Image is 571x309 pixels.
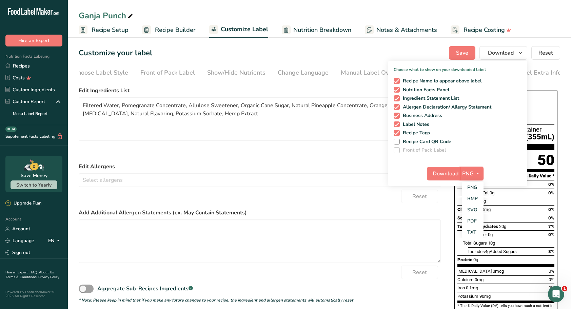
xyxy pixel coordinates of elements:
button: Reset [531,46,560,60]
span: Reset [538,49,553,57]
span: Total Carbohydrates [457,224,498,229]
span: 0% [549,277,554,282]
span: Includes Added Sugars [468,249,517,254]
a: About Us . [5,270,54,279]
span: Download [433,170,458,178]
a: SVG [462,204,484,215]
label: Edit Ingredients List [79,86,441,95]
span: Recipe Costing [464,25,505,35]
a: PDF [462,215,484,227]
a: Recipe Builder [142,22,196,38]
span: Iron [457,285,465,290]
span: 0% [549,285,554,290]
i: * Note: Please keep in mind that if you make any future changes to your recipe, the ingredient an... [79,297,353,303]
span: Calcium [457,277,474,282]
a: Terms & Conditions . [6,275,38,279]
div: Save Money [21,172,47,179]
button: Save [449,46,475,60]
span: 0% [549,269,554,274]
div: BETA [5,127,17,132]
div: Upgrade Plan [5,200,41,207]
span: 7% [548,224,554,229]
button: Download [479,46,527,60]
span: Recipe Name to appear above label [400,78,482,84]
span: Sodium [457,215,472,220]
span: Cholesterol [457,207,481,212]
a: Notes & Attachments [365,22,437,38]
label: Add Additional Allergen Statements (ex. May Contain Statements) [79,209,441,217]
span: Allergen Declaration/ Allergy Statement [400,104,492,110]
span: Recipe Setup [92,25,129,35]
span: 0g [473,257,478,262]
span: Save [456,49,468,57]
input: Select allergens [79,175,440,185]
span: 0% [548,215,554,220]
a: Recipe Costing [451,22,511,38]
span: 4g [485,249,490,254]
span: 0mg [482,207,491,212]
div: Manual Label Override [341,68,406,77]
span: 12 oz (355mL) [505,133,554,141]
span: 20g [499,224,506,229]
a: Recipe Setup [79,22,129,38]
h1: Customize your label [79,47,152,59]
a: Hire an Expert . [5,270,29,275]
span: 0g [488,232,493,237]
span: Nutrition Breakdown [293,25,351,35]
div: 50 [537,151,554,169]
span: Protein [457,257,472,262]
span: Recipe Card QR Code [400,139,452,145]
div: Choose Label Style [74,68,128,77]
iframe: Intercom live chat [548,286,564,302]
span: 0% [548,190,554,195]
a: PNG [462,182,484,193]
span: 0% [548,182,554,187]
span: 10g [488,240,495,246]
label: Edit Allergens [79,162,441,171]
span: Recipe Builder [155,25,196,35]
span: 90mg [479,294,491,299]
button: PNG [460,167,484,180]
span: PNG [462,170,474,178]
span: 0% [548,207,554,212]
p: Choose what to show on your downloaded label [388,61,527,73]
span: 0% [548,232,554,237]
a: FAQ . [31,270,39,275]
span: Nutrition Facts Panel [400,87,450,93]
div: Ganja Punch [79,9,134,22]
span: Reset [412,192,427,200]
span: Recipe Tags [400,130,430,136]
span: 0mg [475,277,484,282]
button: Reset [401,266,438,279]
span: Total Sugars [463,240,487,246]
span: Potassium [457,294,478,299]
a: Nutrition Breakdown [282,22,351,38]
span: 0.1mg [466,285,478,290]
a: BMP [462,193,484,204]
span: Front of Pack Label [400,147,446,153]
span: Ingredient Statement List [400,95,459,101]
button: Switch to Yearly [11,180,57,189]
span: 0g [490,190,494,195]
span: Notes & Attachments [376,25,437,35]
a: TXT [462,227,484,238]
span: 1 [562,286,567,291]
span: Business Address [400,113,442,119]
span: Customize Label [221,25,268,34]
a: Privacy Policy [38,275,59,279]
div: Show/Hide Nutrients [207,68,265,77]
div: Powered By FoodLabelMaker © 2025 All Rights Reserved [5,290,62,298]
div: Aggregate Sub-Recipes Ingredients [97,285,193,293]
a: Customize Label [209,22,268,38]
button: Hire an Expert [5,35,62,46]
button: Download [427,167,460,180]
div: EN [48,237,62,245]
div: Label Extra Info [516,68,561,77]
span: 0mcg [493,269,504,274]
span: Switch to Yearly [16,182,52,188]
a: Language [5,235,34,247]
span: 8% [548,249,554,254]
span: Reset [412,268,427,276]
div: Front of Pack Label [140,68,195,77]
div: Change Language [278,68,329,77]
